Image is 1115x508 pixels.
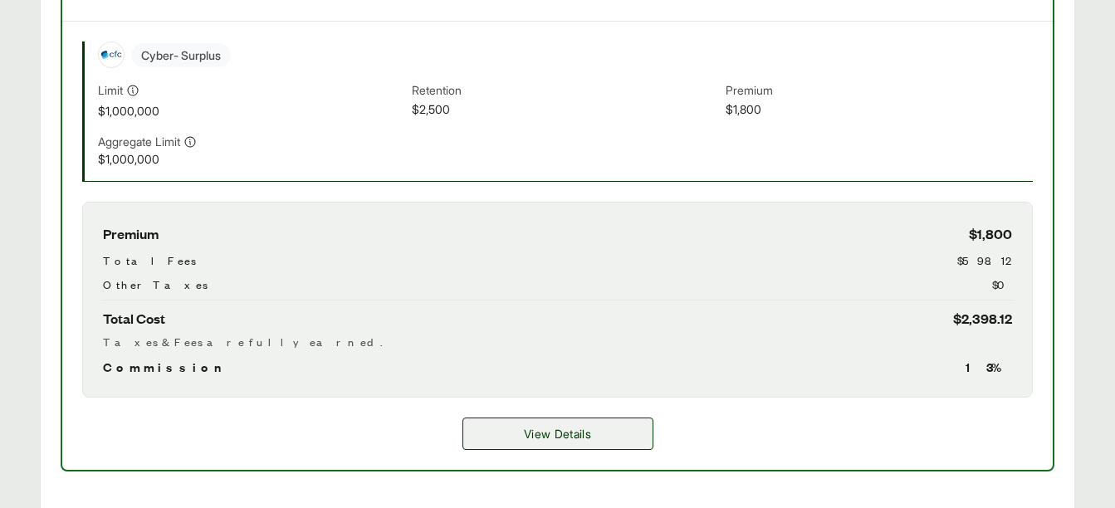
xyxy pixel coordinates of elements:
[98,81,123,99] span: Limit
[103,222,159,245] span: Premium
[969,222,1012,245] span: $1,800
[103,357,229,377] span: Commission
[957,252,1012,269] span: $598.12
[412,81,719,100] span: Retention
[524,425,591,442] span: View Details
[98,102,405,120] span: $1,000,000
[103,307,165,330] span: Total Cost
[103,333,1012,350] div: Taxes & Fees are fully earned.
[103,252,196,269] span: Total Fees
[131,43,231,67] span: Cyber - Surplus
[98,133,180,150] span: Aggregate Limit
[99,42,124,67] img: CFC
[726,81,1033,100] span: Premium
[966,357,1012,377] span: 13 %
[462,418,653,450] button: View Details
[953,307,1012,330] span: $2,398.12
[98,150,405,168] span: $1,000,000
[103,276,208,293] span: Other Taxes
[462,418,653,450] a: Option A details
[726,100,1033,120] span: $1,800
[992,276,1012,293] span: $0
[412,100,719,120] span: $2,500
